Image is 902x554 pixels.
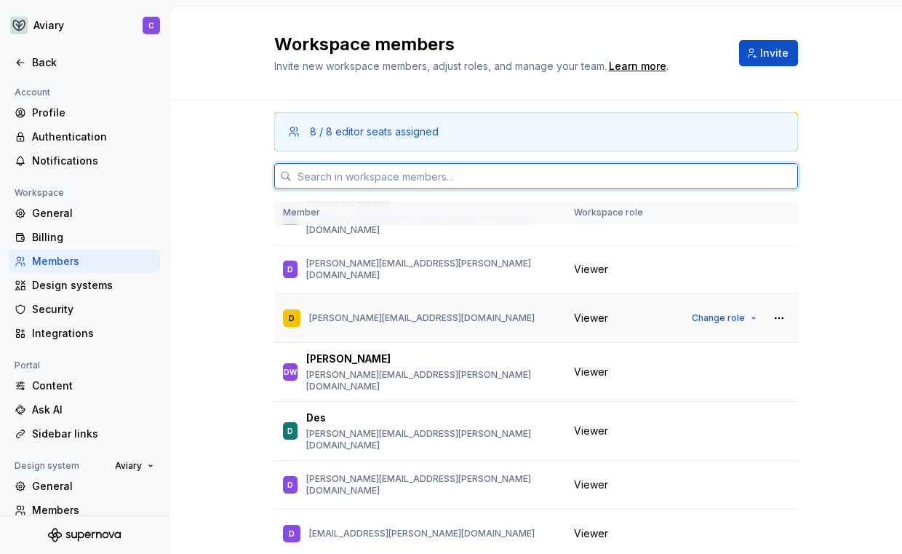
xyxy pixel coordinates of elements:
[609,59,666,74] a: Learn more
[32,230,154,245] div: Billing
[9,184,70,202] div: Workspace
[3,9,166,41] button: AviaryC
[274,33,668,56] h2: Workspace members
[292,163,798,189] input: Search in workspace members...
[148,20,154,31] div: C
[9,422,160,446] a: Sidebar links
[9,298,160,321] a: Security
[9,357,46,374] div: Portal
[32,479,154,494] div: General
[565,201,676,225] th: Workspace role
[32,326,154,341] div: Integrations
[309,528,535,539] p: [EMAIL_ADDRESS][PERSON_NAME][DOMAIN_NAME]
[115,460,142,472] span: Aviary
[9,274,160,297] a: Design systems
[274,60,607,72] span: Invite new workspace members, adjust roles, and manage your team.
[10,17,28,34] img: 256e2c79-9abd-4d59-8978-03feab5a3943.png
[32,503,154,518] div: Members
[739,40,798,66] button: Invite
[274,201,565,225] th: Member
[306,411,326,425] p: Des
[9,101,160,124] a: Profile
[574,311,608,325] span: Viewer
[32,254,154,269] div: Members
[306,473,556,496] p: [PERSON_NAME][EMAIL_ADDRESS][PERSON_NAME][DOMAIN_NAME]
[284,365,297,379] div: DW
[760,46,789,60] span: Invite
[287,262,293,277] div: D
[287,424,293,438] div: D
[574,424,608,438] span: Viewer
[607,61,668,72] span: .
[32,206,154,221] div: General
[32,427,154,441] div: Sidebar links
[574,478,608,492] span: Viewer
[48,528,121,542] svg: Supernova Logo
[289,526,295,541] div: D
[306,369,556,392] p: [PERSON_NAME][EMAIL_ADDRESS][PERSON_NAME][DOMAIN_NAME]
[32,278,154,293] div: Design systems
[9,457,85,475] div: Design system
[32,130,154,144] div: Authentication
[9,51,160,74] a: Back
[9,250,160,273] a: Members
[32,403,154,417] div: Ask AI
[306,428,556,451] p: [PERSON_NAME][EMAIL_ADDRESS][PERSON_NAME][DOMAIN_NAME]
[32,302,154,317] div: Security
[9,475,160,498] a: General
[9,398,160,422] a: Ask AI
[9,374,160,397] a: Content
[9,322,160,345] a: Integrations
[32,154,154,168] div: Notifications
[33,18,64,33] div: Aviary
[309,312,535,324] p: [PERSON_NAME][EMAIL_ADDRESS][DOMAIN_NAME]
[574,365,608,379] span: Viewer
[574,262,608,277] span: Viewer
[287,478,293,492] div: D
[32,106,154,120] div: Profile
[9,202,160,225] a: General
[9,125,160,149] a: Authentication
[9,84,56,101] div: Account
[289,311,295,325] div: D
[32,379,154,393] div: Content
[32,55,154,70] div: Back
[306,352,391,366] p: [PERSON_NAME]
[574,526,608,541] span: Viewer
[310,124,439,139] div: 8 / 8 editor seats assigned
[685,308,763,328] button: Change role
[9,226,160,249] a: Billing
[9,149,160,173] a: Notifications
[692,312,745,324] span: Change role
[9,499,160,522] a: Members
[306,258,556,281] p: [PERSON_NAME][EMAIL_ADDRESS][PERSON_NAME][DOMAIN_NAME]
